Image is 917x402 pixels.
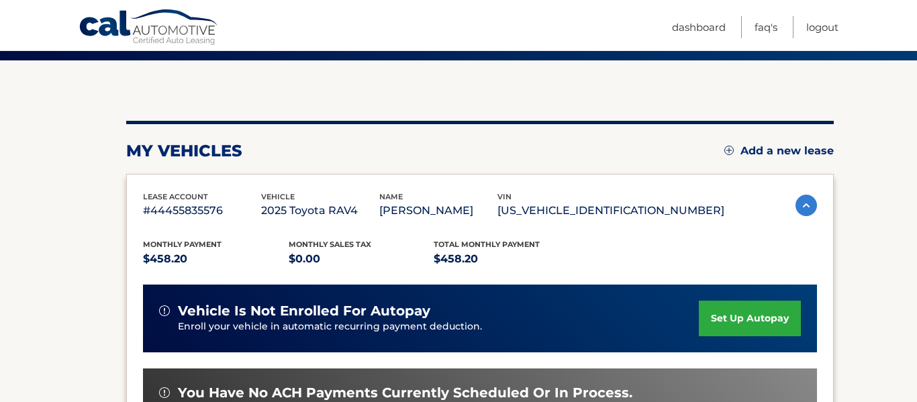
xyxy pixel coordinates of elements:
p: #44455835576 [143,201,261,220]
img: alert-white.svg [159,387,170,398]
span: You have no ACH payments currently scheduled or in process. [178,385,632,401]
span: Total Monthly Payment [434,240,540,249]
p: $458.20 [143,250,289,268]
h2: my vehicles [126,141,242,161]
a: Add a new lease [724,144,834,158]
span: name [379,192,403,201]
span: vin [497,192,512,201]
span: vehicle [261,192,295,201]
a: Dashboard [672,16,726,38]
a: Cal Automotive [79,9,220,48]
p: [US_VEHICLE_IDENTIFICATION_NUMBER] [497,201,724,220]
p: [PERSON_NAME] [379,201,497,220]
p: Enroll your vehicle in automatic recurring payment deduction. [178,319,699,334]
img: add.svg [724,146,734,155]
span: Monthly sales Tax [289,240,371,249]
a: Logout [806,16,838,38]
p: $0.00 [289,250,434,268]
a: set up autopay [699,301,801,336]
span: vehicle is not enrolled for autopay [178,303,430,319]
span: Monthly Payment [143,240,222,249]
img: accordion-active.svg [795,195,817,216]
img: alert-white.svg [159,305,170,316]
p: $458.20 [434,250,579,268]
p: 2025 Toyota RAV4 [261,201,379,220]
span: lease account [143,192,208,201]
a: FAQ's [755,16,777,38]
